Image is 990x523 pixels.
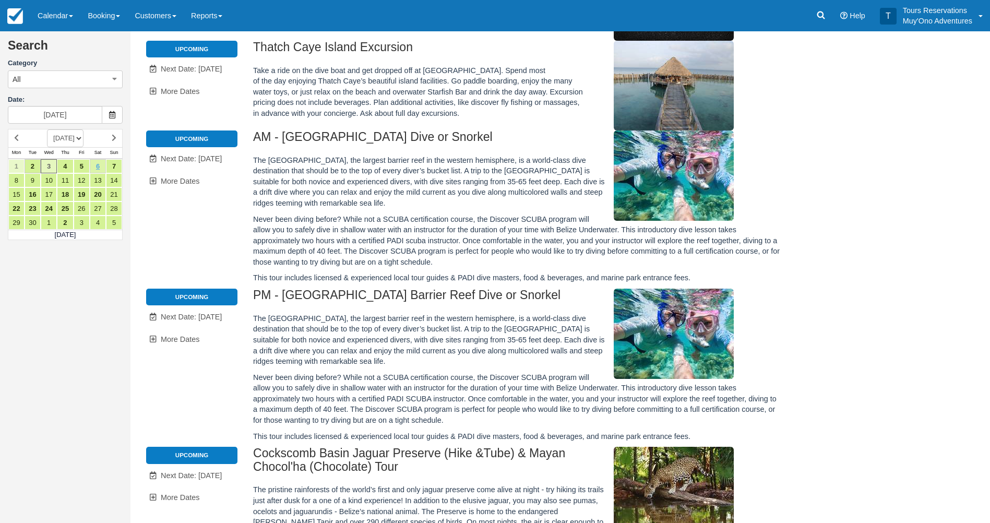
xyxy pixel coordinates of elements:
[161,177,199,185] span: More Dates
[57,159,73,173] a: 4
[253,313,783,367] p: The [GEOGRAPHIC_DATA], the largest barrier reef in the western hemisphere, is a world-class dive ...
[41,173,57,187] a: 10
[253,289,783,308] h2: PM - [GEOGRAPHIC_DATA] Barrier Reef Dive or Snorkel
[614,130,734,221] img: M294-1
[90,187,106,201] a: 20
[8,159,25,173] a: 1
[8,147,25,159] th: Mon
[74,187,90,201] a: 19
[880,8,897,25] div: T
[41,187,57,201] a: 17
[90,159,106,173] a: 6
[146,447,237,463] li: Upcoming
[253,41,783,60] h2: Thatch Caye Island Excursion
[614,41,734,130] img: M296-1
[41,147,57,159] th: Wed
[146,41,237,57] li: Upcoming
[8,187,25,201] a: 15
[903,5,972,16] p: Tours Reservations
[8,70,123,88] button: All
[146,465,237,486] a: Next Date: [DATE]
[41,201,57,216] a: 24
[106,216,122,230] a: 5
[8,39,123,58] h2: Search
[840,12,848,19] i: Help
[161,313,222,321] span: Next Date: [DATE]
[253,130,783,150] h2: AM - [GEOGRAPHIC_DATA] Dive or Snorkel
[8,201,25,216] a: 22
[25,216,41,230] a: 30
[74,216,90,230] a: 3
[90,173,106,187] a: 13
[161,335,199,343] span: More Dates
[253,155,783,209] p: The [GEOGRAPHIC_DATA], the largest barrier reef in the western hemisphere, is a world-class dive ...
[161,87,199,96] span: More Dates
[13,74,21,85] span: All
[57,173,73,187] a: 11
[146,130,237,147] li: Upcoming
[74,173,90,187] a: 12
[41,159,57,173] a: 3
[7,8,23,24] img: checkfront-main-nav-mini-logo.png
[253,447,783,479] h2: Cockscomb Basin Jaguar Preserve (Hike &Tube) & Mayan Chocol'ha (Chocolate) Tour
[8,230,123,240] td: [DATE]
[106,147,122,159] th: Sun
[253,65,783,119] p: Take a ride on the dive boat and get dropped off at [GEOGRAPHIC_DATA]. Spend most of the day enjo...
[146,289,237,305] li: Upcoming
[25,159,41,173] a: 2
[850,11,865,20] span: Help
[57,147,73,159] th: Thu
[90,201,106,216] a: 27
[253,214,783,268] p: Never been diving before? While not a SCUBA certification course, the Discover SCUBA program will...
[25,187,41,201] a: 16
[146,58,237,80] a: Next Date: [DATE]
[106,159,122,173] a: 7
[903,16,972,26] p: Muy'Ono Adventures
[57,201,73,216] a: 25
[8,58,123,68] label: Category
[74,201,90,216] a: 26
[146,148,237,170] a: Next Date: [DATE]
[614,289,734,379] img: M295-1
[90,216,106,230] a: 4
[8,95,123,105] label: Date:
[161,471,222,480] span: Next Date: [DATE]
[106,201,122,216] a: 28
[161,65,222,73] span: Next Date: [DATE]
[253,272,783,283] p: This tour includes licensed & experienced local tour guides & PADI dive masters, food & beverages...
[57,216,73,230] a: 2
[8,216,25,230] a: 29
[74,159,90,173] a: 5
[146,306,237,328] a: Next Date: [DATE]
[8,173,25,187] a: 8
[253,372,783,426] p: Never been diving before? While not a SCUBA certification course, the Discover SCUBA program will...
[25,173,41,187] a: 9
[161,154,222,163] span: Next Date: [DATE]
[41,216,57,230] a: 1
[253,431,783,442] p: This tour includes licensed & experienced local tour guides & PADI dive masters, food & beverages...
[25,147,41,159] th: Tue
[90,147,106,159] th: Sat
[25,201,41,216] a: 23
[106,187,122,201] a: 21
[161,493,199,502] span: More Dates
[74,147,90,159] th: Fri
[57,187,73,201] a: 18
[106,173,122,187] a: 14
